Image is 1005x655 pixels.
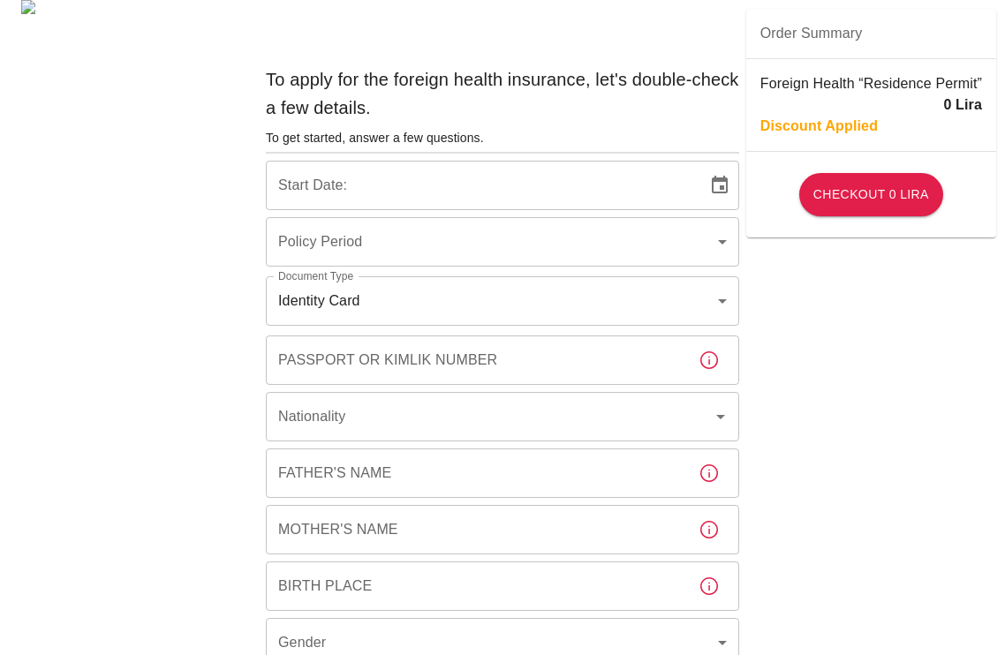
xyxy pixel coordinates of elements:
button: Choose date [702,168,737,203]
h6: To apply for the foreign health insurance, let's double-check a few details. [266,65,739,122]
p: Discount Applied [760,116,878,137]
h6: To get started, answer a few questions. [266,129,739,148]
label: Document Type [278,268,353,283]
input: DD/MM/YYYY [266,161,695,210]
button: Checkout 0 Lira [799,173,943,216]
button: Open [708,404,733,429]
div: Identity Card [266,276,739,326]
span: Order Summary [760,23,982,44]
p: 0 Lira [943,94,982,116]
div: ​ [266,217,739,267]
p: Foreign Health “Residence Permit” [760,73,982,94]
